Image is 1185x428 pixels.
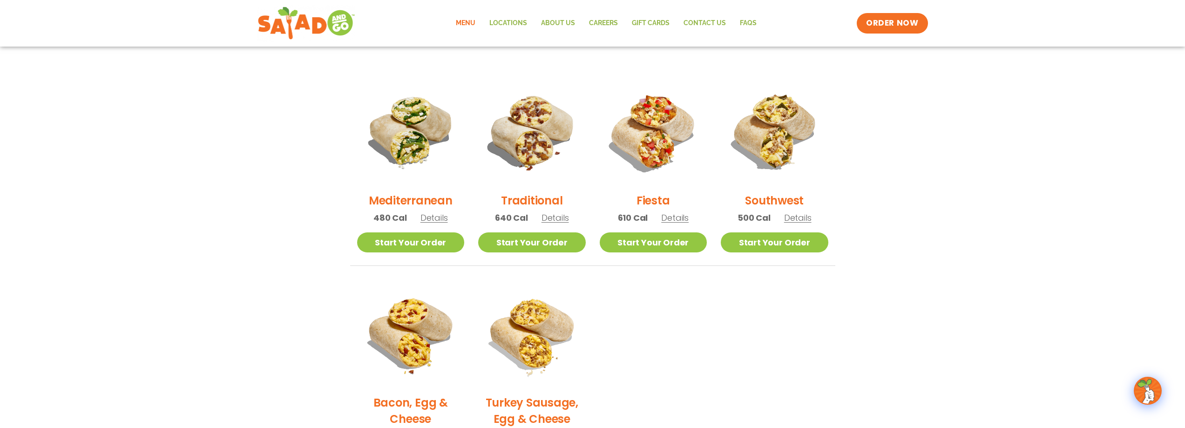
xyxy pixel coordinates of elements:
h2: Traditional [501,192,562,209]
img: Product photo for Fiesta [600,78,707,185]
h2: Southwest [745,192,804,209]
img: Product photo for Southwest [721,78,828,185]
a: FAQs [733,13,764,34]
h2: Bacon, Egg & Cheese [357,394,465,427]
img: Product photo for Bacon, Egg & Cheese [357,280,465,387]
a: Start Your Order [478,232,586,252]
img: new-SAG-logo-768×292 [257,5,356,42]
h2: Fiesta [637,192,670,209]
img: Product photo for Mediterranean Breakfast Burrito [357,78,465,185]
a: About Us [534,13,582,34]
span: Details [420,212,448,224]
a: Locations [482,13,534,34]
a: ORDER NOW [857,13,928,34]
h2: Mediterranean [369,192,453,209]
span: 480 Cal [373,211,407,224]
a: Menu [449,13,482,34]
span: 610 Cal [618,211,648,224]
img: Product photo for Traditional [478,78,586,185]
span: 640 Cal [495,211,528,224]
span: Details [661,212,689,224]
h2: Turkey Sausage, Egg & Cheese [478,394,586,427]
a: Start Your Order [600,232,707,252]
span: ORDER NOW [866,18,918,29]
a: Start Your Order [721,232,828,252]
a: GIFT CARDS [625,13,677,34]
img: Product photo for Turkey Sausage, Egg & Cheese [478,280,586,387]
span: Details [542,212,569,224]
a: Start Your Order [357,232,465,252]
nav: Menu [449,13,764,34]
span: Details [784,212,812,224]
a: Contact Us [677,13,733,34]
span: 500 Cal [738,211,771,224]
img: wpChatIcon [1135,378,1161,404]
a: Careers [582,13,625,34]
